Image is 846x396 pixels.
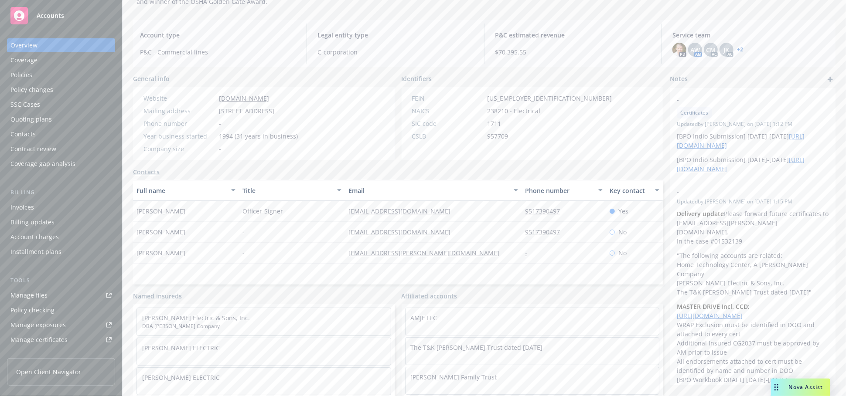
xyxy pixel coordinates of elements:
p: [BPO Indio Submission] [DATE]-[DATE] [677,155,829,173]
span: Yes [618,206,628,216]
span: 1994 (31 years in business) [219,132,298,141]
span: Notes [670,74,688,85]
span: CM [706,45,716,54]
div: CSLB [412,132,484,141]
a: Quoting plans [7,112,115,126]
div: Year business started [143,132,215,141]
a: add [825,74,836,85]
div: Manage certificates [10,333,68,347]
span: Updated by [PERSON_NAME] on [DATE] 1:15 PM [677,198,829,206]
p: [BPO Workbook DRAFT] [DATE]-[DATE] [677,375,829,384]
span: - [242,227,245,237]
a: [DOMAIN_NAME] [219,94,269,102]
div: Quoting plans [10,112,52,126]
button: Phone number [522,180,606,201]
span: Legal entity type [317,30,474,40]
a: Policy changes [7,83,115,97]
p: Please forward future certificates to [EMAIL_ADDRESS][PERSON_NAME][DOMAIN_NAME]. In the case #015... [677,209,829,246]
a: Policy checking [7,303,115,317]
div: Installment plans [10,245,61,259]
a: Invoices [7,200,115,214]
a: Overview [7,38,115,52]
span: - [242,248,245,257]
a: [EMAIL_ADDRESS][DOMAIN_NAME] [348,207,457,215]
a: Manage exposures [7,318,115,332]
div: Email [348,186,508,195]
a: Contacts [133,167,160,176]
div: Manage claims [10,348,55,362]
div: Website [143,94,215,103]
a: Manage claims [7,348,115,362]
div: NAICS [412,106,484,115]
span: 1711 [488,119,501,128]
span: [PERSON_NAME] [136,206,185,216]
div: Title [242,186,332,195]
a: Billing updates [7,215,115,229]
span: DBA [PERSON_NAME] Company [142,322,385,330]
div: Manage exposures [10,318,66,332]
div: FEIN [412,94,484,103]
button: Key contact [606,180,663,201]
a: The T&K [PERSON_NAME] Trust dated [DATE] [411,343,543,352]
button: Full name [133,180,239,201]
span: No [618,227,627,237]
div: Billing updates [10,215,55,229]
span: P&C - Commercial lines [140,47,296,57]
span: Accounts [37,12,64,19]
span: Officer-Signer [242,206,283,216]
span: - [677,95,806,104]
span: No [618,248,627,257]
a: Account charges [7,230,115,244]
li: All endorsements attached to cert must be identified by name and number in DOO [677,357,829,375]
span: - [219,119,221,128]
a: [PERSON_NAME] ELECTRIC [142,373,220,382]
span: Nova Assist [789,383,823,391]
a: Installment plans [7,245,115,259]
a: 9517390497 [525,228,567,236]
span: Certificates [680,109,708,117]
span: JK [724,45,730,54]
span: - [219,144,221,153]
div: Policies [10,68,32,82]
button: Nova Assist [771,379,830,396]
div: Phone number [525,186,593,195]
div: Company size [143,144,215,153]
a: [EMAIL_ADDRESS][PERSON_NAME][DOMAIN_NAME] [348,249,506,257]
span: Open Client Navigator [16,367,81,376]
a: Contacts [7,127,115,141]
span: 238210 - Electrical [488,106,541,115]
strong: MASTER DRIVE Incl. CCD: [677,302,750,311]
button: Title [239,180,345,201]
a: [PERSON_NAME] Electric & Sons, Inc. [142,314,250,322]
a: [PERSON_NAME] Family Trust [411,373,497,381]
a: 9517390497 [525,207,567,215]
a: Contract review [7,142,115,156]
div: Coverage gap analysis [10,157,75,171]
div: -CertificatesUpdatedby [PERSON_NAME] on [DATE] 1:12 PM[BPO Indio Submission] [DATE]-[DATE][URL][D... [670,88,836,180]
div: SSC Cases [10,98,40,112]
a: Named insureds [133,291,182,301]
a: Coverage gap analysis [7,157,115,171]
a: AMJE LLC [411,314,437,322]
span: [PERSON_NAME] [136,227,185,237]
span: Service team [672,30,829,40]
div: Phone number [143,119,215,128]
button: Email [345,180,522,201]
div: SIC code [412,119,484,128]
strong: Delivery update [677,210,724,218]
div: Mailing address [143,106,215,115]
div: Billing [7,188,115,197]
span: 957709 [488,132,508,141]
p: [BPO Indio Submission] [DATE]-[DATE] [677,132,829,150]
a: Affiliated accounts [402,291,457,301]
span: [PERSON_NAME] [136,248,185,257]
li: WRAP Exclusion must be identified in DOO and attached to every cert [677,320,829,338]
div: Policy checking [10,303,55,317]
a: Policies [7,68,115,82]
span: General info [133,74,170,83]
span: $70,395.55 [495,47,651,57]
span: [STREET_ADDRESS] [219,106,274,115]
div: Coverage [10,53,38,67]
div: Account charges [10,230,59,244]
